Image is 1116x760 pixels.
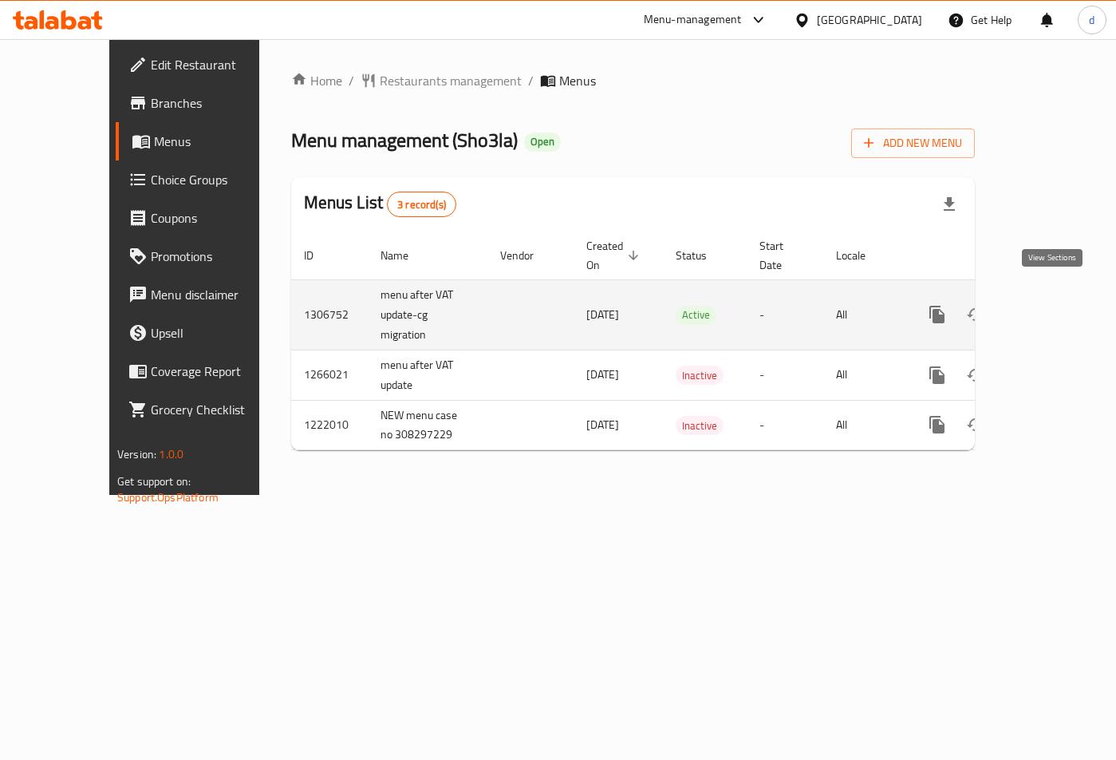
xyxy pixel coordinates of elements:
[291,71,342,90] a: Home
[361,71,522,90] a: Restaurants management
[116,199,296,237] a: Coupons
[151,285,283,304] span: Menu disclaimer
[851,129,975,158] button: Add New Menu
[291,71,975,90] nav: breadcrumb
[956,406,995,444] button: Change Status
[159,444,183,465] span: 1.0.0
[676,366,724,385] div: Inactive
[117,487,219,508] a: Support.OpsPlatform
[918,356,956,394] button: more
[759,236,804,275] span: Start Date
[676,246,728,265] span: Status
[524,133,561,152] div: Open
[116,122,296,160] a: Menus
[823,350,905,400] td: All
[116,237,296,275] a: Promotions
[918,406,956,444] button: more
[930,185,968,224] div: Export file
[291,279,368,350] td: 1306752
[817,11,922,29] div: [GEOGRAPHIC_DATA]
[151,247,283,266] span: Promotions
[676,366,724,385] span: Inactive
[559,71,596,90] span: Menus
[644,10,742,30] div: Menu-management
[151,170,283,189] span: Choice Groups
[1089,11,1094,29] span: d
[368,350,487,400] td: menu after VAT update
[528,71,534,90] li: /
[304,191,456,217] h2: Menus List
[116,46,296,84] a: Edit Restaurant
[586,364,619,385] span: [DATE]
[676,416,724,435] div: Inactive
[836,246,886,265] span: Locale
[387,192,456,217] div: Total records count
[151,55,283,74] span: Edit Restaurant
[116,314,296,352] a: Upsell
[380,71,522,90] span: Restaurants management
[116,275,296,314] a: Menu disclaimer
[349,71,354,90] li: /
[291,232,1084,451] table: enhanced table
[918,295,956,334] button: more
[864,133,962,153] span: Add New Menu
[500,246,554,265] span: Vendor
[586,414,619,435] span: [DATE]
[381,246,429,265] span: Name
[956,356,995,394] button: Change Status
[676,417,724,435] span: Inactive
[368,400,487,450] td: NEW menu case no 308297229
[116,84,296,122] a: Branches
[747,400,823,450] td: -
[586,236,644,275] span: Created On
[676,306,716,325] div: Active
[151,400,283,419] span: Grocery Checklist
[154,132,283,151] span: Menus
[291,350,368,400] td: 1266021
[304,246,334,265] span: ID
[291,122,518,158] span: Menu management ( Sho3la )
[151,362,283,381] span: Coverage Report
[116,390,296,429] a: Grocery Checklist
[524,135,561,148] span: Open
[388,197,455,212] span: 3 record(s)
[747,279,823,350] td: -
[116,352,296,390] a: Coverage Report
[905,232,1084,280] th: Actions
[151,208,283,228] span: Coupons
[151,93,283,113] span: Branches
[368,279,487,350] td: menu after VAT update-cg migration
[823,279,905,350] td: All
[823,400,905,450] td: All
[291,400,368,450] td: 1222010
[151,323,283,342] span: Upsell
[117,471,191,492] span: Get support on:
[117,444,156,465] span: Version:
[676,306,716,324] span: Active
[747,350,823,400] td: -
[586,304,619,325] span: [DATE]
[116,160,296,199] a: Choice Groups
